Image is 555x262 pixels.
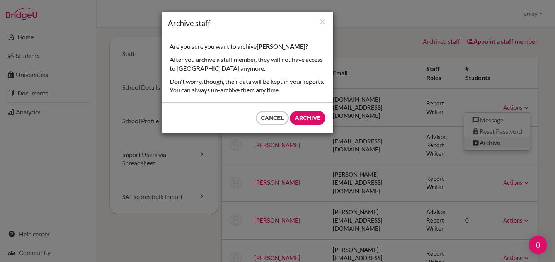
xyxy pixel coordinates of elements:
[318,17,327,27] button: Close
[162,34,333,102] div: Are you sure you want to archive After you archive a staff member, they will not have access to [...
[256,111,289,125] button: Cancel
[168,18,327,28] h1: Archive staff
[529,236,547,254] div: Open Intercom Messenger
[257,43,308,50] strong: [PERSON_NAME]?
[290,111,325,125] input: Archive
